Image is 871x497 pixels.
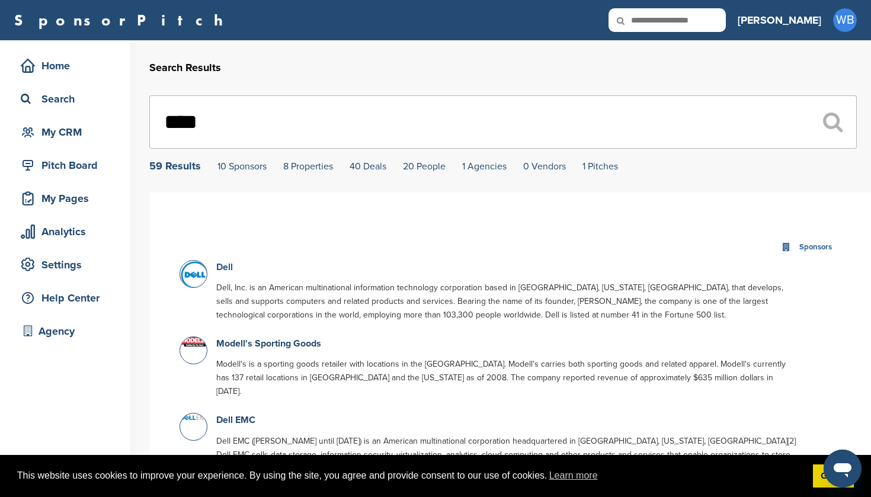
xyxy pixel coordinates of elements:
div: My CRM [18,121,119,143]
a: Agency [12,318,119,345]
span: WB [833,8,857,32]
a: [PERSON_NAME] [738,7,821,33]
a: Modell's Sporting Goods [216,338,321,349]
iframe: Button to launch messaging window [824,450,862,488]
a: 40 Deals [350,161,386,172]
a: Search [12,85,119,113]
a: My Pages [12,185,119,212]
a: learn more about cookies [547,467,600,485]
a: SponsorPitch [14,12,230,28]
a: Help Center [12,284,119,312]
div: Search [18,88,119,110]
a: 1 Pitches [582,161,618,172]
a: Dell [216,261,233,273]
h2: Search Results [149,60,857,76]
p: Dell, Inc. is an American multinational information technology corporation based in [GEOGRAPHIC_D... [216,281,799,322]
div: Pitch Board [18,155,119,176]
a: Dell EMC [216,414,255,426]
img: Open uri20141112 50798 gtj303 [180,337,210,347]
a: 20 People [403,161,446,172]
a: Pitch Board [12,152,119,179]
div: 59 Results [149,161,201,171]
h3: [PERSON_NAME] [738,12,821,28]
a: 0 Vendors [523,161,566,172]
a: 8 Properties [283,161,333,172]
span: This website uses cookies to improve your experience. By using the site, you agree and provide co... [17,467,803,485]
div: Settings [18,254,119,275]
img: Data [180,261,210,290]
div: Sponsors [796,241,835,254]
a: dismiss cookie message [813,464,854,488]
img: Dell emc logo.svg [180,415,210,420]
p: Dell EMC ([PERSON_NAME] until [DATE]) is an American multinational corporation headquartered in [... [216,434,799,489]
div: My Pages [18,188,119,209]
div: Analytics [18,221,119,242]
div: Help Center [18,287,119,309]
div: Home [18,55,119,76]
a: Analytics [12,218,119,245]
a: Settings [12,251,119,278]
a: 10 Sponsors [217,161,267,172]
a: My CRM [12,118,119,146]
div: Agency [18,320,119,342]
a: Home [12,52,119,79]
a: 1 Agencies [462,161,507,172]
p: Modell's is a sporting goods retailer with locations in the [GEOGRAPHIC_DATA]. Modell's carries b... [216,357,799,398]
